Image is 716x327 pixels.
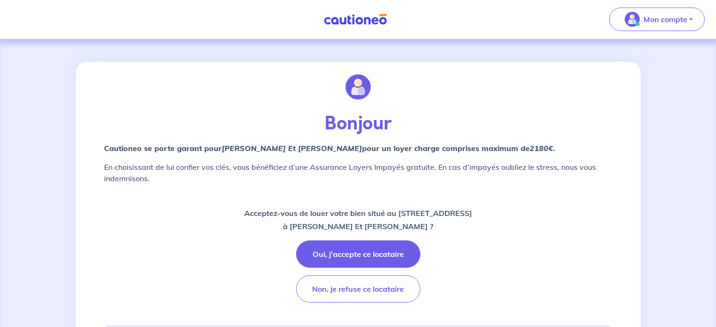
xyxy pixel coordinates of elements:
[346,74,371,100] img: illu_account.svg
[625,12,640,27] img: illu_account_valid_menu.svg
[644,14,687,25] p: Mon compte
[104,144,555,153] strong: Cautioneo se porte garant pour pour un loyer charge comprises maximum de .
[222,144,362,153] em: [PERSON_NAME] Et [PERSON_NAME]
[296,275,420,303] button: Non, je refuse ce locataire
[530,144,553,153] em: 2180€
[244,207,472,233] p: Acceptez-vous de louer votre bien situé au [STREET_ADDRESS] à [PERSON_NAME] Et [PERSON_NAME] ?
[104,112,612,135] p: Bonjour
[320,14,391,25] img: Cautioneo
[296,240,420,268] button: Oui, j'accepte ce locataire
[609,8,705,31] button: illu_account_valid_menu.svgMon compte
[104,161,612,184] p: En choisissant de lui confier vos clés, vous bénéficiez d’une Assurance Loyers Impayés gratuite. ...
